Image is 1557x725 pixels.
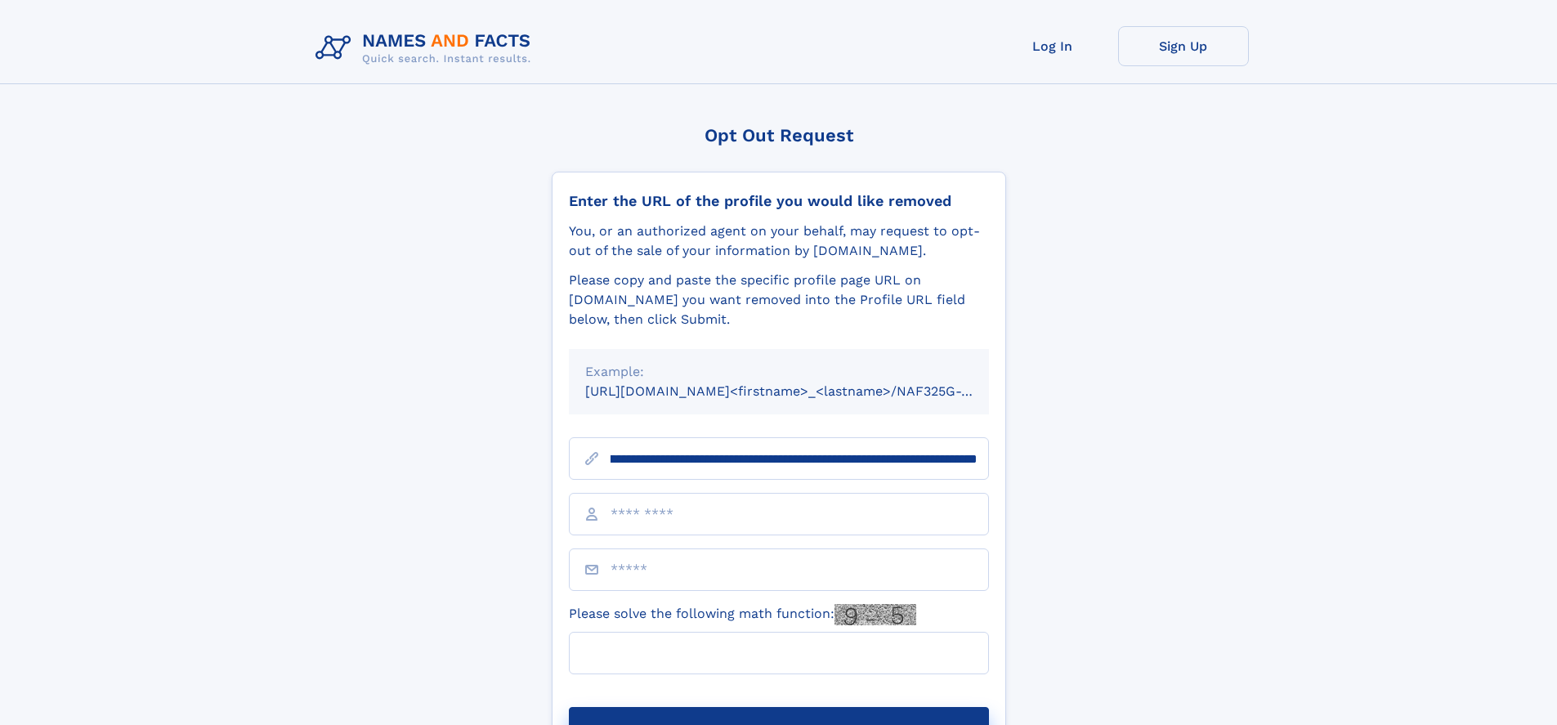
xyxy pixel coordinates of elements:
[585,362,973,382] div: Example:
[1118,26,1249,66] a: Sign Up
[309,26,544,70] img: Logo Names and Facts
[585,383,1020,399] small: [URL][DOMAIN_NAME]<firstname>_<lastname>/NAF325G-xxxxxxxx
[569,192,989,210] div: Enter the URL of the profile you would like removed
[569,604,916,625] label: Please solve the following math function:
[569,271,989,329] div: Please copy and paste the specific profile page URL on [DOMAIN_NAME] you want removed into the Pr...
[552,125,1006,145] div: Opt Out Request
[569,222,989,261] div: You, or an authorized agent on your behalf, may request to opt-out of the sale of your informatio...
[987,26,1118,66] a: Log In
